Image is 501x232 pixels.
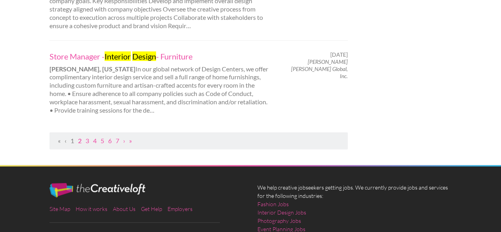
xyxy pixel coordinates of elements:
span: Previous Page [65,137,67,144]
a: Page 3 [86,137,89,144]
a: Last Page, Page 23 [129,137,132,144]
a: Page 5 [101,137,104,144]
a: Site Map [50,205,70,212]
mark: Design [132,52,156,61]
strong: [PERSON_NAME], [US_STATE] [50,65,135,73]
a: Get Help [141,205,162,212]
a: Page 7 [116,137,119,144]
span: First Page [58,137,61,144]
a: Fashion Jobs [257,200,289,208]
a: Page 1 [70,137,74,144]
img: The Creative Loft [50,183,145,197]
a: How it works [76,205,107,212]
a: Page 2 [78,137,82,144]
em: [PERSON_NAME] [PERSON_NAME] Global, Inc. [291,58,348,79]
a: Interior Design Jobs [257,208,306,217]
a: Photography Jobs [257,217,301,225]
mark: Interior [105,52,131,61]
a: Page 6 [108,137,112,144]
a: Store Manager -Interior Design- Furniture [50,51,270,61]
div: In our global network of Design Centers, we offer complimentary interior design service and sell ... [43,51,277,115]
a: About Us [113,205,135,212]
a: Employers [168,205,192,212]
a: Page 4 [93,137,97,144]
span: [DATE] [330,51,348,58]
a: Next Page [123,137,125,144]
